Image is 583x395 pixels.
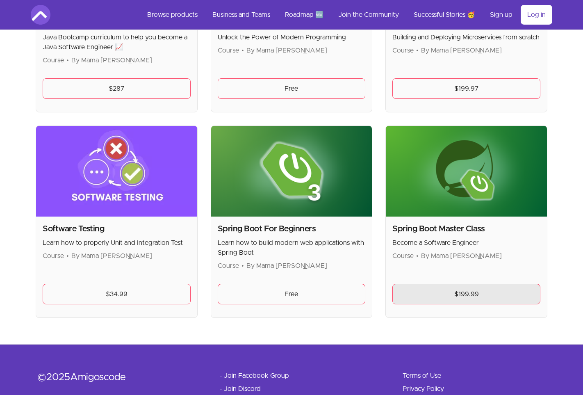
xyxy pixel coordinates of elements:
[278,5,330,25] a: Roadmap 🆕
[211,126,372,217] img: Product image for Spring Boot For Beginners
[31,5,50,25] img: Amigoscode logo
[407,5,482,25] a: Successful Stories 🥳
[36,126,197,217] img: Product image for Software Testing
[246,47,327,54] span: By Mama [PERSON_NAME]
[141,5,552,25] nav: Main
[220,384,261,394] a: - Join Discord
[218,32,366,42] p: Unlock the Power of Modern Programming
[241,263,244,269] span: •
[483,5,519,25] a: Sign up
[403,371,441,381] a: Terms of Use
[403,384,444,394] a: Privacy Policy
[71,57,152,64] span: By Mama [PERSON_NAME]
[218,284,366,304] a: Free
[66,57,69,64] span: •
[386,126,547,217] img: Product image for Spring Boot Master Class
[392,223,540,235] h2: Spring Boot Master Class
[421,253,502,259] span: By Mama [PERSON_NAME]
[416,253,419,259] span: •
[421,47,502,54] span: By Mama [PERSON_NAME]
[206,5,277,25] a: Business and Teams
[37,371,194,384] div: © 2025 Amigoscode
[218,223,366,235] h2: Spring Boot For Beginners
[332,5,405,25] a: Join the Community
[43,78,191,99] a: $287
[392,78,540,99] a: $199.97
[392,47,414,54] span: Course
[66,253,69,259] span: •
[220,371,289,381] a: - Join Facebook Group
[392,32,540,42] p: Building and Deploying Microservices from scratch
[141,5,204,25] a: Browse products
[43,284,191,304] a: $34.99
[218,263,239,269] span: Course
[218,238,366,258] p: Learn how to build modern web applications with Spring Boot
[218,47,239,54] span: Course
[43,223,191,235] h2: Software Testing
[43,57,64,64] span: Course
[43,253,64,259] span: Course
[392,238,540,248] p: Become a Software Engineer
[521,5,552,25] a: Log in
[416,47,419,54] span: •
[218,78,366,99] a: Free
[43,32,191,52] p: Java Bootcamp curriculum to help you become a Java Software Engineer 📈
[392,284,540,304] a: $199.99
[392,253,414,259] span: Course
[71,253,152,259] span: By Mama [PERSON_NAME]
[241,47,244,54] span: •
[246,263,327,269] span: By Mama [PERSON_NAME]
[43,238,191,248] p: Learn how to properly Unit and Integration Test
